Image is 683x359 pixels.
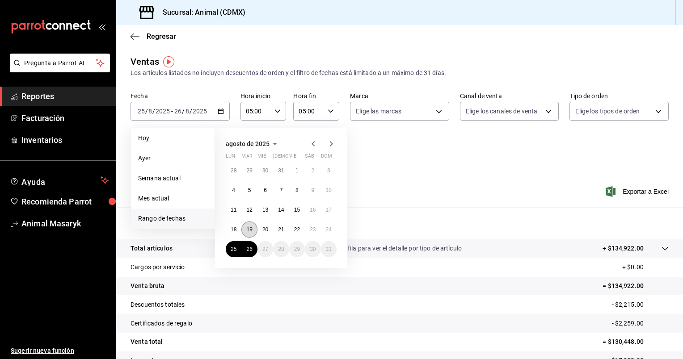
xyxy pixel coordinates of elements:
span: Sugerir nueva función [11,346,109,355]
span: Elige los tipos de orden [575,107,640,116]
label: Tipo de orden [569,93,669,99]
abbr: 30 de agosto de 2025 [310,246,316,252]
button: 28 de agosto de 2025 [273,241,289,257]
button: 20 de agosto de 2025 [257,221,273,238]
span: Rango de fechas [138,214,207,223]
button: 8 de agosto de 2025 [289,182,305,198]
span: Reportes [21,90,109,102]
img: Tooltip marker [163,56,174,67]
div: Los artículos listados no incluyen descuentos de orden y el filtro de fechas está limitado a un m... [131,68,669,78]
abbr: 16 de agosto de 2025 [310,207,316,213]
abbr: 14 de agosto de 2025 [278,207,284,213]
span: - [171,108,173,115]
p: + $134,922.00 [603,244,644,253]
button: 11 de agosto de 2025 [226,202,241,218]
abbr: 5 de agosto de 2025 [248,187,251,193]
abbr: 26 de agosto de 2025 [246,246,252,252]
button: 25 de agosto de 2025 [226,241,241,257]
button: 6 de agosto de 2025 [257,182,273,198]
abbr: 23 de agosto de 2025 [310,226,316,233]
button: 18 de agosto de 2025 [226,221,241,238]
abbr: 11 de agosto de 2025 [231,207,236,213]
p: Total artículos [131,244,173,253]
abbr: 28 de agosto de 2025 [278,246,284,252]
abbr: 29 de agosto de 2025 [294,246,300,252]
p: Venta total [131,337,163,346]
input: -- [148,108,152,115]
label: Hora fin [293,93,339,99]
abbr: 18 de agosto de 2025 [231,226,236,233]
button: 4 de agosto de 2025 [226,182,241,198]
label: Hora inicio [240,93,287,99]
abbr: 4 de agosto de 2025 [232,187,235,193]
button: Regresar [131,32,176,41]
abbr: domingo [321,153,332,163]
p: Cargos por servicio [131,263,185,272]
button: 29 de julio de 2025 [241,163,257,179]
p: Certificados de regalo [131,319,192,328]
span: Ayer [138,154,207,163]
abbr: 19 de agosto de 2025 [246,226,252,233]
span: Semana actual [138,174,207,183]
button: agosto de 2025 [226,138,280,149]
h3: Sucursal: Animal (CDMX) [156,7,245,18]
abbr: 29 de julio de 2025 [246,167,252,174]
abbr: viernes [289,153,296,163]
button: 28 de julio de 2025 [226,163,241,179]
p: Resumen [131,218,669,229]
abbr: 28 de julio de 2025 [231,167,236,174]
abbr: 17 de agosto de 2025 [326,207,332,213]
input: ---- [155,108,170,115]
abbr: 3 de agosto de 2025 [327,167,330,174]
span: / [145,108,148,115]
span: Hoy [138,134,207,143]
abbr: 8 de agosto de 2025 [295,187,299,193]
button: 13 de agosto de 2025 [257,202,273,218]
span: Regresar [147,32,176,41]
abbr: 31 de agosto de 2025 [326,246,332,252]
button: 17 de agosto de 2025 [321,202,337,218]
p: - $2,259.00 [612,319,669,328]
abbr: 31 de julio de 2025 [278,167,284,174]
button: 15 de agosto de 2025 [289,202,305,218]
abbr: martes [241,153,252,163]
abbr: sábado [305,153,314,163]
p: Venta bruta [131,281,164,291]
input: -- [137,108,145,115]
abbr: 25 de agosto de 2025 [231,246,236,252]
p: = $134,922.00 [603,281,669,291]
div: Ventas [131,55,159,68]
button: Pregunta a Parrot AI [10,54,110,72]
button: open_drawer_menu [98,23,105,30]
abbr: 27 de agosto de 2025 [262,246,268,252]
label: Canal de venta [460,93,559,99]
span: agosto de 2025 [226,140,270,147]
p: Descuentos totales [131,300,185,309]
abbr: 1 de agosto de 2025 [295,167,299,174]
button: 23 de agosto de 2025 [305,221,320,238]
p: = $130,448.00 [603,337,669,346]
span: / [182,108,185,115]
button: 1 de agosto de 2025 [289,163,305,179]
input: -- [174,108,182,115]
input: -- [185,108,190,115]
abbr: jueves [273,153,326,163]
span: Exportar a Excel [607,186,669,197]
label: Marca [350,93,449,99]
button: 12 de agosto de 2025 [241,202,257,218]
span: Facturación [21,112,109,124]
span: / [152,108,155,115]
abbr: 9 de agosto de 2025 [311,187,314,193]
abbr: 22 de agosto de 2025 [294,226,300,233]
span: Recomienda Parrot [21,196,109,208]
abbr: 12 de agosto de 2025 [246,207,252,213]
span: Elige los canales de venta [466,107,537,116]
abbr: lunes [226,153,235,163]
abbr: 2 de agosto de 2025 [311,167,314,174]
label: Fecha [131,93,230,99]
button: 3 de agosto de 2025 [321,163,337,179]
abbr: 21 de agosto de 2025 [278,226,284,233]
button: 2 de agosto de 2025 [305,163,320,179]
button: 22 de agosto de 2025 [289,221,305,238]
